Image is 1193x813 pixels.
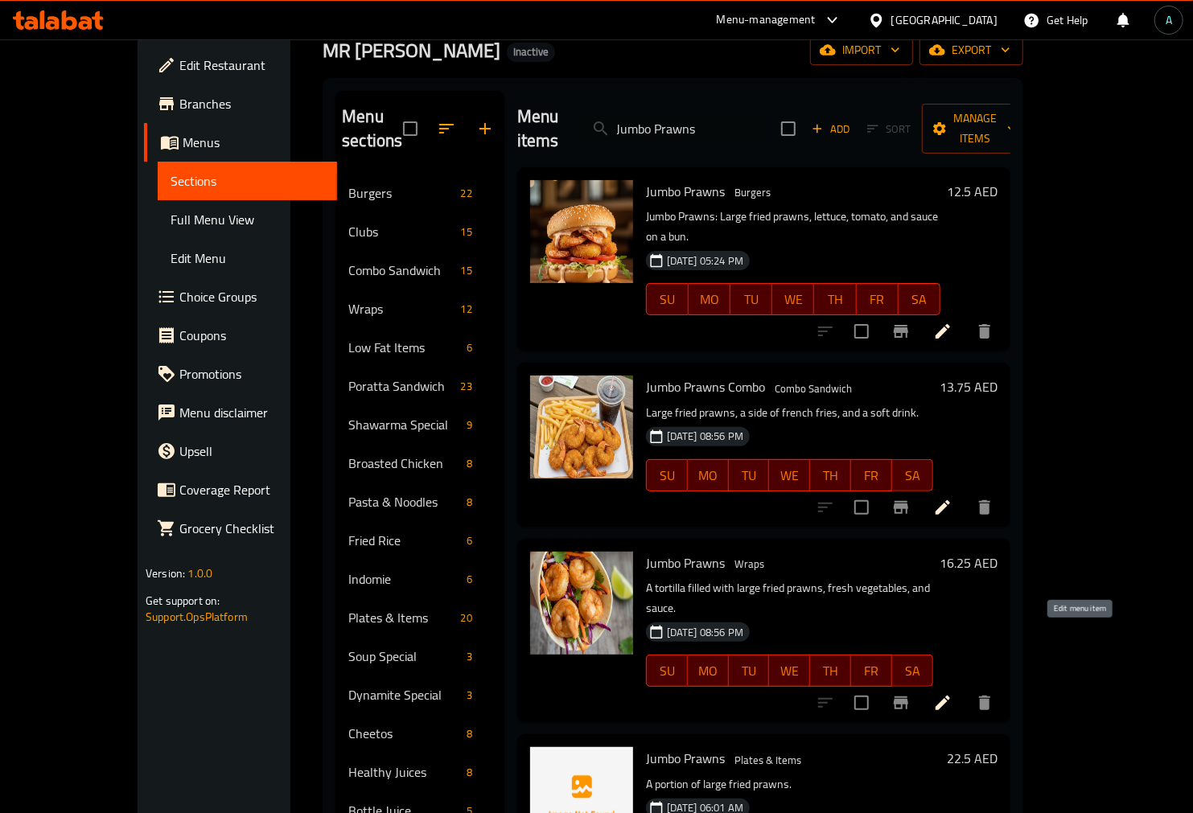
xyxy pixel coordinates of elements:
[144,355,337,393] a: Promotions
[455,379,479,394] span: 23
[455,263,479,278] span: 15
[455,261,479,280] div: items
[348,261,454,280] span: Combo Sandwich
[179,287,324,306] span: Choice Groups
[899,464,927,487] span: SA
[688,655,729,687] button: MO
[335,289,504,328] div: Wraps12
[335,753,504,791] div: Healthy Juices8
[892,655,933,687] button: SA
[455,376,479,396] div: items
[646,207,940,247] p: Jumbo Prawns: Large fried prawns, lettuce, tomato, and sauce on a bun.
[335,444,504,482] div: Broasted Chicken8
[348,608,454,627] span: Plates & Items
[460,492,479,511] div: items
[891,11,998,29] div: [GEOGRAPHIC_DATA]
[460,495,479,510] span: 8
[858,659,886,683] span: FR
[335,675,504,714] div: Dynamite Special3
[460,338,479,357] div: items
[857,117,922,142] span: Select section first
[348,415,460,434] span: Shawarma Special
[728,555,771,573] span: Wraps
[179,94,324,113] span: Branches
[771,112,805,146] span: Select section
[646,746,725,770] span: Jumbo Prawns
[805,117,857,142] button: Add
[965,684,1004,722] button: delete
[427,109,466,148] span: Sort sections
[646,551,725,575] span: Jumbo Prawns
[530,552,633,655] img: Jumbo Prawns
[899,283,940,315] button: SA
[179,519,324,538] span: Grocery Checklist
[460,688,479,703] span: 3
[323,32,500,68] span: MR [PERSON_NAME]
[179,441,324,461] span: Upsell
[507,43,555,62] div: Inactive
[517,105,559,153] h2: Menu items
[348,531,460,550] span: Fried Rice
[646,403,933,423] p: Large fried prawns, a side of french fries, and a soft drink.
[460,456,479,471] span: 8
[695,288,724,311] span: MO
[728,750,808,770] div: Plates & Items
[646,774,940,795] p: A portion of large fried prawns.
[947,747,998,770] h6: 22.5 AED
[455,183,479,203] div: items
[646,655,688,687] button: SU
[694,659,722,683] span: MO
[460,569,479,589] div: items
[810,459,851,491] button: TH
[393,112,427,146] span: Select all sections
[779,288,808,311] span: WE
[146,590,220,611] span: Get support on:
[814,283,856,315] button: TH
[737,288,766,311] span: TU
[171,171,324,191] span: Sections
[460,531,479,550] div: items
[689,283,730,315] button: MO
[892,459,933,491] button: SA
[653,464,681,487] span: SU
[769,655,810,687] button: WE
[851,655,892,687] button: FR
[460,765,479,780] span: 8
[348,762,460,782] div: Healthy Juices
[348,222,454,241] span: Clubs
[144,277,337,316] a: Choice Groups
[335,482,504,521] div: Pasta & Noodles8
[158,162,337,200] a: Sections
[646,375,765,399] span: Jumbo Prawns Combo
[653,659,681,683] span: SU
[335,251,504,289] div: Combo Sandwich15
[335,714,504,753] div: Cheetos8
[460,647,479,666] div: items
[965,488,1004,527] button: delete
[729,655,770,687] button: TU
[735,659,763,683] span: TU
[769,459,810,491] button: WE
[171,210,324,229] span: Full Menu View
[823,40,900,60] span: import
[348,338,460,357] span: Low Fat Items
[455,610,479,626] span: 20
[348,724,460,743] span: Cheetos
[940,552,998,574] h6: 16.25 AED
[460,726,479,741] span: 8
[646,459,688,491] button: SU
[646,578,933,618] p: A tortilla filled with large fried prawns, fresh vegetables, and sauce.
[460,415,479,434] div: items
[348,685,460,704] span: Dynamite Special
[335,598,504,637] div: Plates & Items20
[933,322,952,341] a: Edit menu item
[646,283,689,315] button: SU
[805,117,857,142] span: Add item
[179,364,324,384] span: Promotions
